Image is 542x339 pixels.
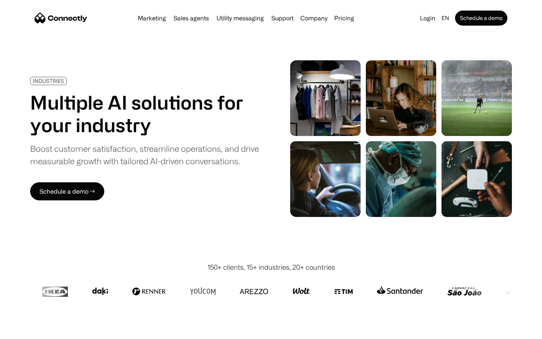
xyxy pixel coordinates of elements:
a: Pricing [331,15,357,21]
a: Login [417,13,438,23]
div: en [442,13,449,23]
div: Boost customer satisfaction, streamline operations, and drive measurable growth with tailored AI-... [30,142,259,167]
aside: Language selected: English [8,325,45,336]
ul: Language list [15,326,45,336]
div: Company [300,13,327,23]
h1: Multiple AI solutions for your industry [30,91,259,136]
a: Support [268,15,297,21]
a: Schedule a demo [455,11,507,26]
a: Utility messaging [213,15,267,21]
div: 150+ clients, 15+ industries, 20+ countries [207,262,335,272]
a: Sales agents [171,15,212,21]
div: INDUSTRIES [33,78,64,84]
a: Schedule a demo → [30,182,104,200]
a: Marketing [135,15,169,21]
